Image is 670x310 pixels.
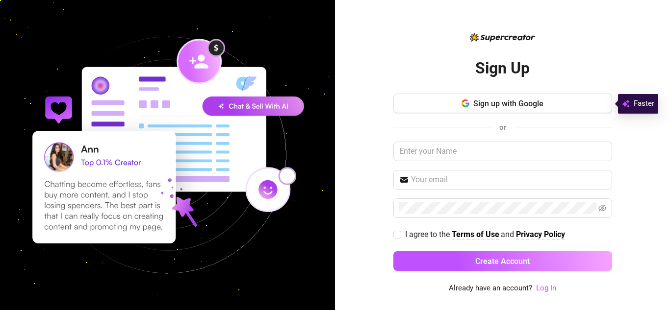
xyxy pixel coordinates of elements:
[452,230,499,240] a: Terms of Use
[536,283,556,294] a: Log In
[634,98,654,110] span: Faster
[405,230,452,239] span: I agree to the
[501,230,516,239] span: and
[473,99,543,108] span: Sign up with Google
[536,284,556,292] a: Log In
[622,98,630,110] img: svg%3e
[499,123,506,132] span: or
[393,142,612,161] input: Enter your Name
[393,94,612,113] button: Sign up with Google
[475,257,530,266] span: Create Account
[411,174,606,186] input: Your email
[475,58,530,78] h2: Sign Up
[393,251,612,271] button: Create Account
[470,33,535,42] img: logo-BBDzfeDw.svg
[449,283,532,294] span: Already have an account?
[598,204,606,212] span: eye-invisible
[516,230,565,240] a: Privacy Policy
[452,230,499,239] strong: Terms of Use
[516,230,565,239] strong: Privacy Policy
